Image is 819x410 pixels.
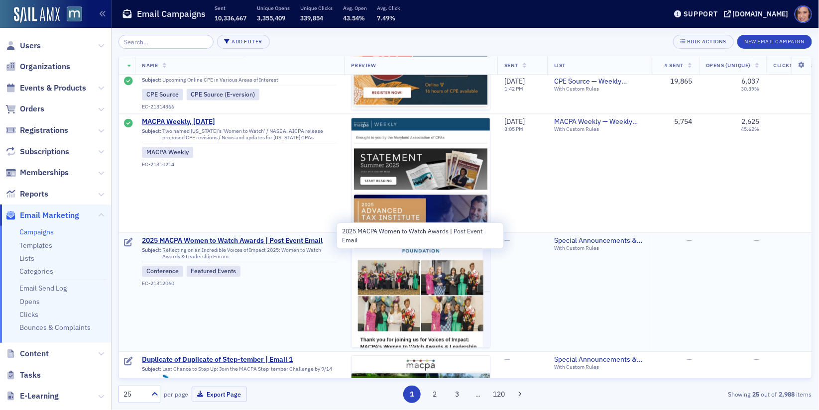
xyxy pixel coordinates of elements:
a: Categories [19,267,53,276]
a: Users [5,40,41,51]
a: MACPA Weekly — Weekly Newsletter (for members only) [554,117,645,126]
div: With Custom Rules [554,126,645,132]
span: Organizations [20,61,70,72]
span: 43.54% [343,14,365,22]
div: joined the conversation [43,117,170,126]
span: 3,355,409 [257,14,285,22]
p: Avg. Click [377,4,401,11]
strong: 25 [751,390,761,399]
div: 25 [123,389,145,400]
button: 2 [426,386,444,403]
span: E-Learning [20,391,59,402]
span: Duplicate of Duplicate of Step-tember | Email 1 [142,355,337,364]
img: SailAMX [14,7,60,23]
div: Hi [PERSON_NAME], [16,144,155,154]
p: Active in the last 15m [48,12,119,22]
div: Got it, but in [PERSON_NAME]'s case, she fits all those conditions, but she's still not listed as... [44,217,183,266]
a: Special Announcements & Special Event Invitations [554,236,645,245]
a: Registrations [5,125,68,136]
a: Organizations [5,61,70,72]
div: Two named [US_STATE]'s 'Women to Watch' / NASBA, AICPA release proposed CPE revisions / News and ... [142,128,337,143]
a: Lists [19,254,34,263]
div: Sent [124,119,133,129]
div: Bulk Actions [687,39,726,44]
span: [DATE] [504,117,525,126]
div: [DOMAIN_NAME] [733,9,789,18]
span: Subject: [142,247,161,260]
span: Email Marketing [20,210,79,221]
a: More in the Help Center [31,82,191,106]
textarea: Message… [8,305,191,322]
span: Orders [20,103,44,114]
span: CPE Source — Weekly Upcoming CPE Course List [554,77,645,86]
button: Emoji picker [15,326,23,334]
a: Email Marketing [5,210,79,221]
a: Reports [5,189,48,200]
div: EC-21314366 [142,103,337,110]
span: Memberships [20,167,69,178]
div: There's a few other people who seem to fit that criteria but aren't listed as legacy ([PERSON_NAM... [44,271,183,310]
div: 5,754 [659,117,692,126]
button: Export Page [192,387,247,402]
div: With Custom Rules [554,245,645,251]
a: MACPA Weekly, [DATE] [142,117,337,126]
span: Special Announcements & Special Event Invitations [554,355,645,364]
div: Sent [124,77,133,87]
div: Showing out of items [588,390,812,399]
div: Draft [124,357,133,367]
span: 10,336,667 [215,14,246,22]
span: Preview [351,62,376,69]
a: 2025 MACPA Women to Watch Awards | Post Event Email [142,236,337,245]
time: 1:42 PM [504,86,523,93]
div: Close [175,4,193,22]
div: Hi [PERSON_NAME],It's an auto generated membership plan based on the conditions here[URL][DOMAIN_... [8,138,163,194]
span: Tasks [20,370,41,381]
div: EC-21310214 [142,161,337,168]
span: 339,854 [300,14,323,22]
button: 3 [449,386,466,403]
div: Last Chance to Step Up: Join the MACPA Step-tember Challenge by 9/14 👟 [142,366,337,381]
label: per page [164,390,188,399]
a: Memberships [5,167,69,178]
div: Got it, but in [PERSON_NAME]'s case, she fits all those conditions, but she's still not listed as... [36,211,191,316]
span: … [471,390,485,399]
b: [PERSON_NAME] [43,118,99,125]
button: Gif picker [31,326,39,334]
button: Start recording [63,326,71,334]
span: Events & Products [20,83,86,94]
div: Conference [142,266,183,277]
button: New Email Campaign [737,35,812,49]
img: Profile image for Aidan [28,5,44,21]
p: Avg. Open [343,4,367,11]
div: [PERSON_NAME] • [DATE] [16,196,94,202]
button: Bulk Actions [673,35,733,49]
h1: [PERSON_NAME] [48,5,113,12]
img: SailAMX [67,6,82,22]
button: Upload attachment [47,326,55,334]
div: CPE Source (E-version) [187,89,260,100]
a: Campaigns [19,227,54,236]
time: 3:05 PM [504,125,523,132]
span: Users [20,40,41,51]
button: Send a message… [171,322,187,338]
div: User Roles - Assigning Permissions to a Role and assigning a Role to a User. [31,35,191,82]
a: Events & Products [5,83,86,94]
p: Sent [215,4,246,11]
div: MACPA Weekly [142,147,193,158]
span: Registrations [20,125,68,136]
span: Sent [504,62,518,69]
span: — [687,236,692,245]
img: Profile image for Aidan [30,116,40,126]
span: Subject: [142,128,161,141]
a: Content [5,348,49,359]
div: CPE Source [142,89,183,100]
div: With Custom Rules [554,86,645,93]
button: 120 [490,386,508,403]
div: 2025 MACPA Women to Watch Awards | Post Event Email [337,222,504,249]
a: Orders [5,103,44,114]
input: Search… [118,35,214,49]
